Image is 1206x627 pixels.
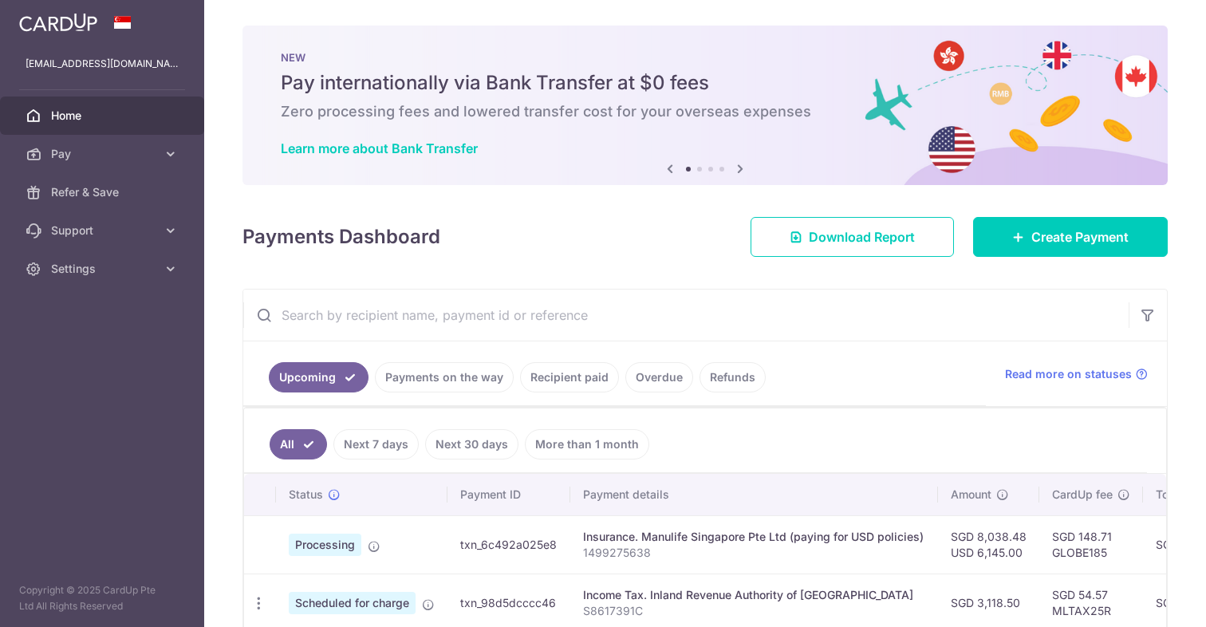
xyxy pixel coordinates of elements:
[1005,366,1132,382] span: Read more on statuses
[525,429,649,459] a: More than 1 month
[1005,366,1148,382] a: Read more on statuses
[1039,515,1143,574] td: SGD 148.71 GLOBE185
[281,70,1129,96] h5: Pay internationally via Bank Transfer at $0 fees
[570,474,938,515] th: Payment details
[425,429,518,459] a: Next 30 days
[951,487,991,503] span: Amount
[333,429,419,459] a: Next 7 days
[375,362,514,392] a: Payments on the way
[809,227,915,246] span: Download Report
[625,362,693,392] a: Overdue
[51,146,156,162] span: Pay
[289,592,416,614] span: Scheduled for charge
[583,603,925,619] p: S8617391C
[26,56,179,72] p: [EMAIL_ADDRESS][DOMAIN_NAME]
[700,362,766,392] a: Refunds
[1052,487,1113,503] span: CardUp fee
[289,534,361,556] span: Processing
[281,140,478,156] a: Learn more about Bank Transfer
[242,223,440,251] h4: Payments Dashboard
[447,474,570,515] th: Payment ID
[51,261,156,277] span: Settings
[751,217,954,257] a: Download Report
[447,515,570,574] td: txn_6c492a025e8
[269,362,368,392] a: Upcoming
[938,515,1039,574] td: SGD 8,038.48 USD 6,145.00
[289,487,323,503] span: Status
[51,108,156,124] span: Home
[51,223,156,239] span: Support
[973,217,1168,257] a: Create Payment
[583,529,925,545] div: Insurance. Manulife Singapore Pte Ltd (paying for USD policies)
[520,362,619,392] a: Recipient paid
[583,587,925,603] div: Income Tax. Inland Revenue Authority of [GEOGRAPHIC_DATA]
[281,51,1129,64] p: NEW
[243,290,1129,341] input: Search by recipient name, payment id or reference
[19,13,97,32] img: CardUp
[1031,227,1129,246] span: Create Payment
[281,102,1129,121] h6: Zero processing fees and lowered transfer cost for your overseas expenses
[51,184,156,200] span: Refer & Save
[270,429,327,459] a: All
[583,545,925,561] p: 1499275638
[242,26,1168,185] img: Bank transfer banner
